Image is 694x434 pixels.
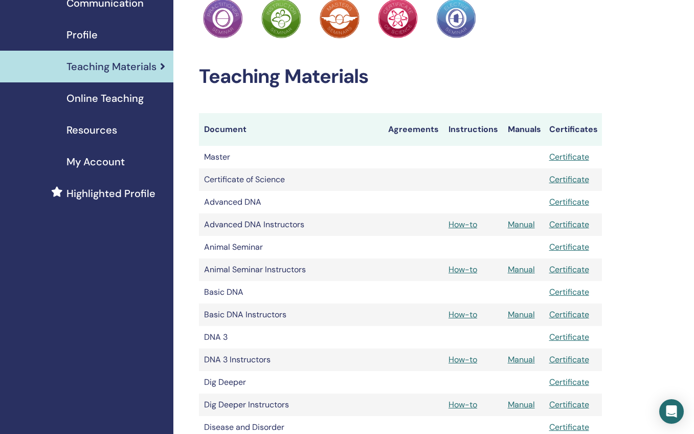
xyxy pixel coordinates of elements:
span: Resources [66,122,117,138]
th: Instructions [443,113,503,146]
th: Certificates [544,113,602,146]
a: Certificate [549,377,589,387]
th: Document [199,113,383,146]
td: Advanced DNA [199,191,383,213]
td: DNA 3 Instructors [199,349,383,371]
a: Certificate [549,399,589,410]
span: Online Teaching [66,91,144,106]
a: Certificate [549,422,589,432]
td: Animal Seminar [199,236,383,258]
a: How-to [449,354,477,365]
a: Manual [508,219,535,230]
a: Manual [508,309,535,320]
td: Basic DNA Instructors [199,303,383,326]
span: Profile [66,27,98,42]
a: Certificate [549,197,589,207]
a: Certificate [549,264,589,275]
a: Manual [508,264,535,275]
td: Animal Seminar Instructors [199,258,383,281]
a: Certificate [549,287,589,297]
a: Certificate [549,354,589,365]
a: How-to [449,309,477,320]
div: Open Intercom Messenger [659,399,684,424]
span: Highlighted Profile [66,186,155,201]
span: Teaching Materials [66,59,156,74]
td: Dig Deeper Instructors [199,394,383,416]
a: Certificate [549,174,589,185]
a: Manual [508,399,535,410]
td: Advanced DNA Instructors [199,213,383,236]
a: Certificate [549,151,589,162]
th: Manuals [503,113,544,146]
a: Certificate [549,309,589,320]
h2: Teaching Materials [199,65,602,89]
td: Basic DNA [199,281,383,303]
a: Certificate [549,332,589,342]
a: Certificate [549,219,589,230]
td: Dig Deeper [199,371,383,394]
td: Master [199,146,383,168]
span: My Account [66,154,125,169]
a: How-to [449,399,477,410]
th: Agreements [383,113,443,146]
a: Manual [508,354,535,365]
td: DNA 3 [199,326,383,349]
a: How-to [449,219,477,230]
a: Certificate [549,242,589,252]
a: How-to [449,264,477,275]
td: Certificate of Science [199,168,383,191]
